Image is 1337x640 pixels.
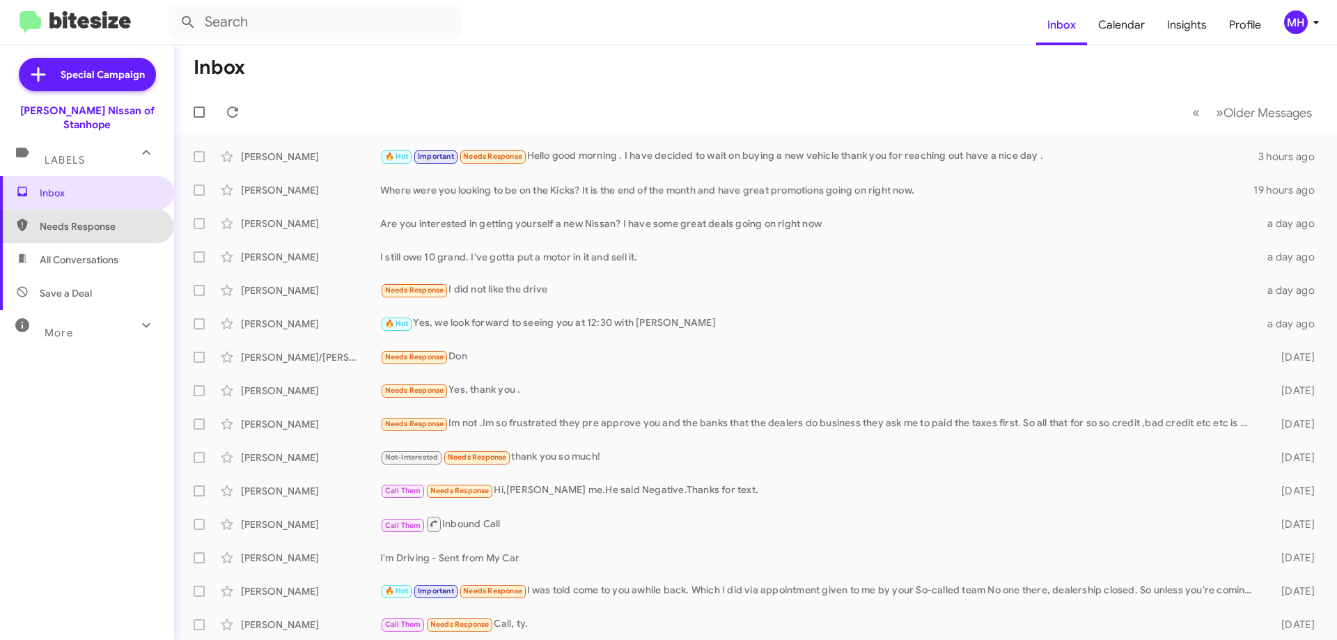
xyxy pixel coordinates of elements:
div: I'm Driving - Sent from My Car [380,551,1259,565]
div: [DATE] [1259,350,1326,364]
span: More [45,327,73,339]
a: Special Campaign [19,58,156,91]
span: Needs Response [448,453,507,462]
span: Needs Response [463,152,522,161]
a: Calendar [1087,5,1156,45]
span: Call Them [385,486,421,495]
span: 🔥 Hot [385,152,409,161]
input: Search [169,6,461,39]
div: a day ago [1259,317,1326,331]
div: [DATE] [1259,584,1326,598]
div: Call, ty. [380,616,1259,632]
span: Needs Response [385,286,444,295]
div: [DATE] [1259,417,1326,431]
span: Important [418,152,454,161]
div: I was told come to you awhile back. Which I did via appointment given to me by your So-called tea... [380,583,1259,599]
div: [PERSON_NAME] [241,183,380,197]
span: Older Messages [1223,105,1312,120]
button: Previous [1184,98,1208,127]
div: a day ago [1259,217,1326,231]
div: Im not .Im so frustrated they pre approve you and the banks that the dealers do business they ask... [380,416,1259,432]
span: Special Campaign [61,68,145,81]
div: Don [380,349,1259,365]
span: Labels [45,154,85,166]
span: Not-Interested [385,453,439,462]
h1: Inbox [194,56,245,79]
div: Yes, thank you . [380,382,1259,398]
div: 3 hours ago [1258,150,1326,164]
span: Needs Response [385,386,444,395]
span: 🔥 Hot [385,586,409,595]
div: MH [1284,10,1308,34]
div: a day ago [1259,283,1326,297]
span: Save a Deal [40,286,92,300]
div: [DATE] [1259,517,1326,531]
div: [PERSON_NAME]/[PERSON_NAME] [241,350,380,364]
div: [DATE] [1259,384,1326,398]
div: Inbound Call [380,515,1259,533]
span: Needs Response [385,352,444,361]
div: [PERSON_NAME] [241,584,380,598]
div: Hi,[PERSON_NAME] me.He said Negative.Thanks for text. [380,483,1259,499]
span: 🔥 Hot [385,319,409,328]
div: 19 hours ago [1253,183,1326,197]
span: Inbox [40,186,158,200]
div: [PERSON_NAME] [241,484,380,498]
div: [PERSON_NAME] [241,283,380,297]
div: [DATE] [1259,551,1326,565]
span: » [1216,104,1223,121]
span: All Conversations [40,253,118,267]
div: a day ago [1259,250,1326,264]
div: [PERSON_NAME] [241,551,380,565]
span: Needs Response [430,620,490,629]
div: [DATE] [1259,618,1326,632]
nav: Page navigation example [1184,98,1320,127]
div: [PERSON_NAME] [241,618,380,632]
div: [PERSON_NAME] [241,317,380,331]
span: Call Them [385,620,421,629]
span: Needs Response [430,486,490,495]
div: I still owe 10 grand. I've gotta put a motor in it and sell it. [380,250,1259,264]
button: Next [1207,98,1320,127]
div: [PERSON_NAME] [241,517,380,531]
div: [PERSON_NAME] [241,217,380,231]
div: [PERSON_NAME] [241,250,380,264]
span: Needs Response [40,219,158,233]
div: [PERSON_NAME] [241,451,380,465]
span: « [1192,104,1200,121]
div: I did not like the drive [380,282,1259,298]
div: thank you so much! [380,449,1259,465]
a: Profile [1218,5,1272,45]
a: Insights [1156,5,1218,45]
div: Hello good morning . I have decided to wait on buying a new vehicle thank you for reaching out ha... [380,148,1258,164]
div: [PERSON_NAME] [241,384,380,398]
div: [PERSON_NAME] [241,150,380,164]
a: Inbox [1036,5,1087,45]
div: [PERSON_NAME] [241,417,380,431]
button: MH [1272,10,1322,34]
div: [DATE] [1259,484,1326,498]
span: Needs Response [385,419,444,428]
span: Important [418,586,454,595]
div: Are you interested in getting yourself a new Nissan? I have some great deals going on right now [380,217,1259,231]
span: Needs Response [463,586,522,595]
span: Call Them [385,521,421,530]
div: Where were you looking to be on the Kicks? It is the end of the month and have great promotions g... [380,183,1253,197]
div: [DATE] [1259,451,1326,465]
div: Yes, we look forward to seeing you at 12:30 with [PERSON_NAME] [380,315,1259,331]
